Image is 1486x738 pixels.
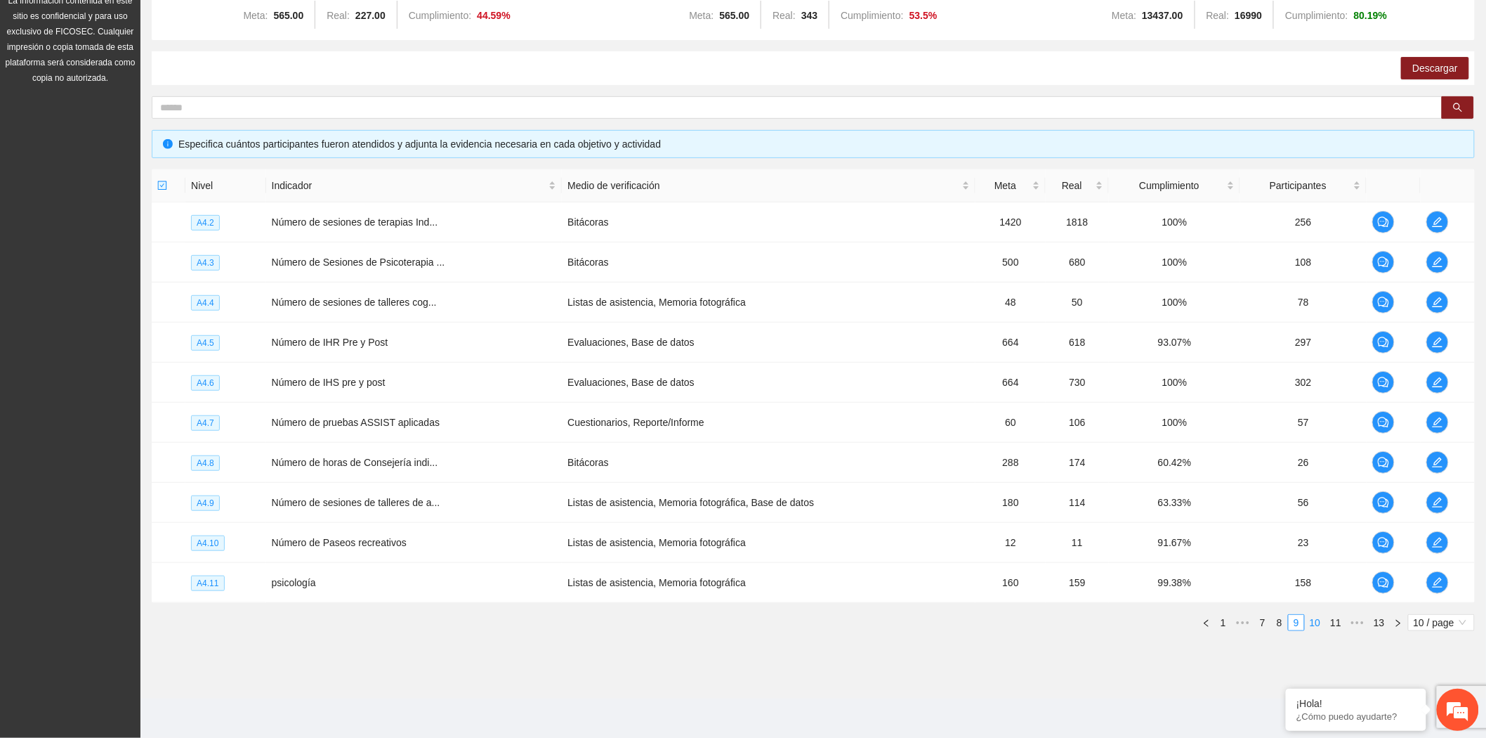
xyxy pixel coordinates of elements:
[1051,178,1093,193] span: Real
[266,323,563,363] td: Número de IHR Pre y Post
[191,215,220,231] span: A4.2
[719,10,749,21] strong: 565.00
[1372,411,1395,434] button: comment
[975,523,1046,563] td: 12
[191,455,220,471] span: A4.8
[1412,60,1458,76] span: Descargar
[1109,363,1240,403] td: 100%
[975,403,1046,443] td: 60
[191,496,220,511] span: A4.9
[1109,242,1240,283] td: 100%
[1285,10,1348,21] span: Cumplimiento:
[1246,178,1350,193] span: Participantes
[1305,614,1326,631] li: 10
[562,242,975,283] td: Bitácoras
[1372,531,1395,554] button: comment
[1442,96,1474,119] button: search
[1240,169,1367,202] th: Participantes
[272,457,438,468] span: Número de horas de Consejería indi...
[1427,216,1448,228] span: edit
[1426,211,1449,233] button: edit
[1426,411,1449,434] button: edit
[1325,614,1346,631] li: 11
[1046,242,1109,283] td: 680
[1232,614,1254,631] span: •••
[1426,451,1449,474] button: edit
[1240,523,1367,563] td: 23
[567,178,959,193] span: Medio de verificación
[7,384,268,433] textarea: Escriba su mensaje y pulse “Intro”
[266,523,563,563] td: Número de Paseos recreativos
[1390,614,1407,631] li: Next Page
[562,323,975,363] td: Evaluaciones, Base de datos
[191,295,220,311] span: A4.4
[1288,614,1305,631] li: 9
[1426,571,1449,594] button: edit
[562,202,975,242] td: Bitácoras
[1109,169,1240,202] th: Cumplimiento
[1427,577,1448,588] span: edit
[1046,169,1109,202] th: Real
[1427,457,1448,468] span: edit
[975,323,1046,363] td: 664
[1426,491,1449,514] button: edit
[1046,483,1109,523] td: 114
[562,403,975,443] td: Cuestionarios, Reporte/Informe
[1289,615,1304,630] a: 9
[1046,363,1109,403] td: 730
[562,563,975,603] td: Listas de asistencia, Memoria fotográfica
[191,335,220,351] span: A4.5
[975,363,1046,403] td: 664
[163,139,173,149] span: info-circle
[1109,483,1240,523] td: 63.33%
[1346,614,1369,631] span: •••
[1206,10,1230,21] span: Real:
[1326,615,1346,630] a: 11
[562,363,975,403] td: Evaluaciones, Base de datos
[1390,614,1407,631] button: right
[1109,283,1240,323] td: 100%
[1427,417,1448,428] span: edit
[1235,10,1262,21] strong: 16990
[1109,563,1240,603] td: 99.38%
[1109,202,1240,242] td: 100%
[1215,614,1232,631] li: 1
[1427,257,1448,268] span: edit
[909,10,938,21] strong: 53.5 %
[243,10,268,21] span: Meta:
[1401,57,1469,79] button: Descargar
[562,523,975,563] td: Listas de asistencia, Memoria fotográfica
[1306,615,1325,630] a: 10
[272,497,440,508] span: Número de sesiones de talleres de a...
[477,10,511,21] strong: 44.59 %
[274,10,304,21] strong: 565.00
[1372,571,1395,594] button: comment
[1346,614,1369,631] li: Next 5 Pages
[185,169,266,202] th: Nivel
[1372,451,1395,474] button: comment
[1255,615,1270,630] a: 7
[975,202,1046,242] td: 1420
[1198,614,1215,631] button: left
[1109,323,1240,363] td: 93.07%
[562,483,975,523] td: Listas de asistencia, Memoria fotográfica, Base de datos
[191,536,224,551] span: A4.10
[327,10,350,21] span: Real:
[272,178,546,193] span: Indicador
[841,10,903,21] span: Cumplimiento:
[1112,10,1136,21] span: Meta:
[1369,615,1389,630] a: 13
[801,10,817,21] strong: 343
[1427,497,1448,508] span: edit
[1109,523,1240,563] td: 91.67%
[230,7,264,41] div: Minimizar ventana de chat en vivo
[1254,614,1271,631] li: 7
[1408,614,1475,631] div: Page Size
[1372,331,1395,354] button: comment
[73,72,236,90] div: Chatee con nosotros ahora
[266,403,563,443] td: Número de pruebas ASSIST aplicadas
[81,188,194,330] span: Estamos en línea.
[266,563,563,603] td: psicología
[1240,563,1367,603] td: 158
[1046,202,1109,242] td: 1818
